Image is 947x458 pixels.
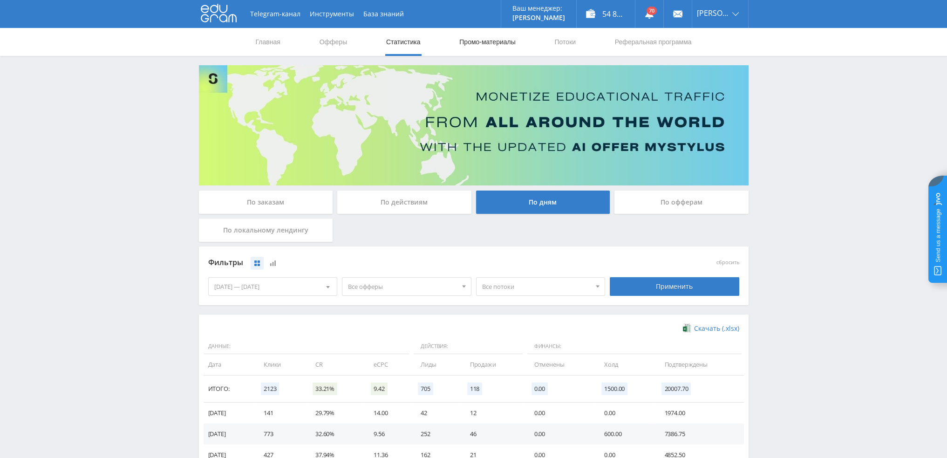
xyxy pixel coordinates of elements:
td: Итого: [204,376,254,403]
td: 0.00 [595,403,655,424]
td: Лиды [411,354,460,375]
a: Статистика [385,28,422,56]
div: Применить [610,277,739,296]
div: По локальному лендингу [199,219,333,242]
td: 252 [411,424,460,444]
td: Холд [595,354,655,375]
span: Все потоки [482,278,591,295]
a: Главная [255,28,281,56]
td: [DATE] [204,424,254,444]
div: По офферам [614,191,749,214]
span: Скачать (.xlsx) [694,325,739,332]
td: 12 [461,403,525,424]
div: По действиям [337,191,471,214]
span: 1500.00 [601,383,627,395]
div: Фильтры [208,256,606,270]
td: CR [306,354,364,375]
td: 600.00 [595,424,655,444]
span: Действия: [414,339,522,355]
td: Отменены [525,354,595,375]
img: xlsx [683,323,691,333]
span: Все офферы [348,278,457,295]
td: 42 [411,403,460,424]
span: [PERSON_NAME] [697,9,729,17]
a: Офферы [319,28,348,56]
td: 141 [254,403,306,424]
button: сбросить [716,260,739,266]
td: 1974.00 [655,403,743,424]
a: Потоки [553,28,577,56]
td: 0.00 [525,424,595,444]
td: 32.60% [306,424,364,444]
span: 20007.70 [661,383,691,395]
td: [DATE] [204,403,254,424]
span: Данные: [204,339,409,355]
td: 46 [461,424,525,444]
a: Скачать (.xlsx) [683,324,739,333]
td: eCPC [364,354,411,375]
td: 9.56 [364,424,411,444]
td: 29.79% [306,403,364,424]
span: 118 [467,383,483,395]
td: 0.00 [525,403,595,424]
a: Реферальная программа [614,28,693,56]
td: Подтверждены [655,354,743,375]
td: Клики [254,354,306,375]
div: [DATE] — [DATE] [209,278,337,295]
span: 2123 [261,383,279,395]
span: 705 [418,383,433,395]
span: 33.21% [313,383,337,395]
p: Ваш менеджер: [512,5,565,12]
div: По дням [476,191,610,214]
div: По заказам [199,191,333,214]
td: 14.00 [364,403,411,424]
td: Дата [204,354,254,375]
span: Финансы: [527,339,742,355]
img: Banner [199,65,749,185]
a: Промо-материалы [458,28,516,56]
td: 773 [254,424,306,444]
p: [PERSON_NAME] [512,14,565,21]
td: 7386.75 [655,424,743,444]
td: Продажи [461,354,525,375]
span: 0.00 [531,383,548,395]
span: 9.42 [371,383,387,395]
